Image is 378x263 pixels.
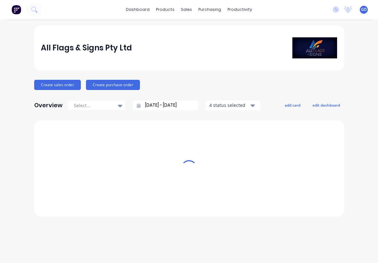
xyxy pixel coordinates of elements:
span: GD [361,7,367,12]
div: products [153,5,178,14]
div: sales [178,5,195,14]
div: productivity [224,5,255,14]
div: Overview [34,99,63,112]
button: Create sales order [34,80,81,90]
img: Factory [12,5,21,14]
button: edit dashboard [308,101,344,109]
div: purchasing [195,5,224,14]
button: 4 status selected [206,101,260,110]
button: Create purchase order [86,80,140,90]
div: All Flags & Signs Pty Ltd [41,41,132,54]
button: add card [281,101,305,109]
div: 4 status selected [209,102,250,109]
a: dashboard [123,5,153,14]
img: All Flags & Signs Pty Ltd [292,37,337,58]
